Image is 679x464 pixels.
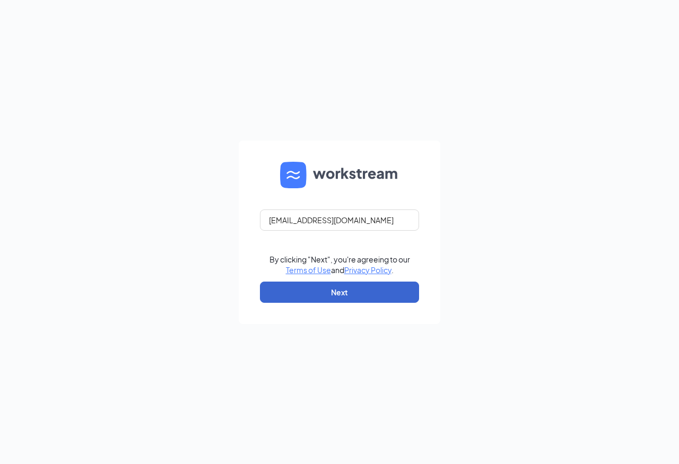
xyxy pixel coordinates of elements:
input: Email [260,209,419,231]
img: WS logo and Workstream text [280,162,399,188]
div: By clicking "Next", you're agreeing to our and . [269,254,410,275]
button: Next [260,282,419,303]
a: Privacy Policy [344,265,391,275]
a: Terms of Use [286,265,331,275]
